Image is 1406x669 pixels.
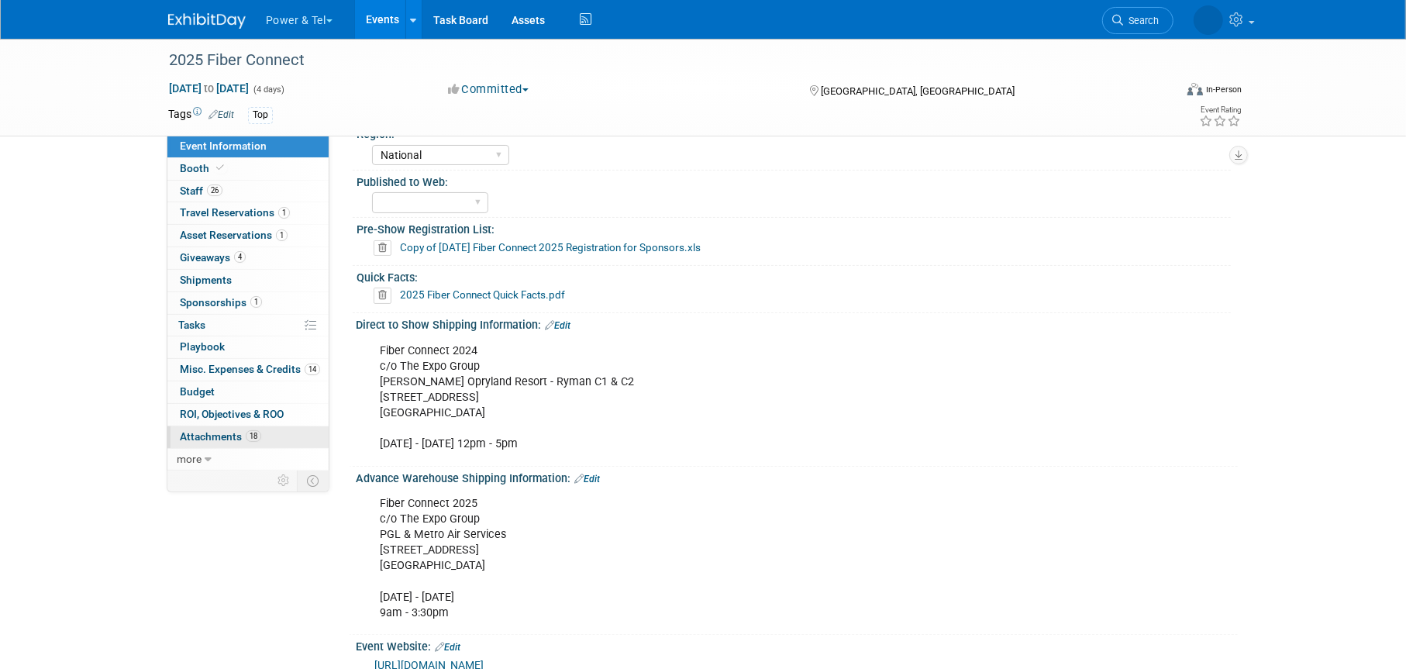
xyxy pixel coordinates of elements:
a: Playbook [167,336,329,358]
span: Search [1123,15,1159,26]
a: Edit [545,320,570,331]
span: [GEOGRAPHIC_DATA], [GEOGRAPHIC_DATA] [821,85,1015,97]
div: Published to Web: [357,171,1231,190]
a: Edit [574,474,600,485]
span: 18 [246,430,261,442]
div: In-Person [1205,84,1242,95]
span: [DATE] [DATE] [168,81,250,95]
span: 1 [278,207,290,219]
span: Shipments [180,274,232,286]
a: Delete attachment? [374,290,398,301]
td: Personalize Event Tab Strip [271,471,298,491]
span: Asset Reservations [180,229,288,241]
a: Edit [208,109,234,120]
span: Giveaways [180,251,246,264]
div: Direct to Show Shipping Information: [356,313,1238,333]
span: Staff [180,184,222,197]
div: Fiber Connect 2025 c/o The Expo Group PGL & Metro Air Services [STREET_ADDRESS] [GEOGRAPHIC_DATA]... [369,488,1067,629]
button: Committed [443,81,535,98]
span: Attachments [180,430,261,443]
div: Advance Warehouse Shipping Information: [356,467,1238,487]
div: Event Rating [1199,106,1241,114]
span: 14 [305,364,320,375]
span: Booth [180,162,227,174]
a: Asset Reservations1 [167,225,329,247]
a: Booth [167,158,329,180]
a: Edit [435,642,460,653]
span: Tasks [178,319,205,331]
span: more [177,453,202,465]
img: Format-Inperson.png [1187,83,1203,95]
a: Attachments18 [167,426,329,448]
span: 1 [250,296,262,308]
a: 2025 Fiber Connect Quick Facts.pdf [400,288,565,301]
div: Pre-Show Registration List: [357,218,1231,237]
div: Event Format [1082,81,1242,104]
a: Sponsorships1 [167,292,329,314]
div: Fiber Connect 2024 c/o The Expo Group [PERSON_NAME] Opryland Resort - Ryman C1 & C2 [STREET_ADDRE... [369,336,1067,460]
img: Melissa Seibring [1194,5,1223,35]
span: 4 [234,251,246,263]
span: ROI, Objectives & ROO [180,408,284,420]
a: more [167,449,329,471]
td: Toggle Event Tabs [298,471,329,491]
a: Copy of [DATE] Fiber Connect 2025 Registration for Sponsors.xls [400,241,701,253]
a: ROI, Objectives & ROO [167,404,329,426]
span: 26 [207,184,222,196]
span: (4 days) [252,84,284,95]
span: Playbook [180,340,225,353]
a: Event Information [167,136,329,157]
span: Misc. Expenses & Credits [180,363,320,375]
td: Tags [168,106,234,124]
a: Budget [167,381,329,403]
span: Travel Reservations [180,206,290,219]
div: Event Website: [356,635,1238,655]
span: Budget [180,385,215,398]
a: Shipments [167,270,329,291]
a: Giveaways4 [167,247,329,269]
div: 2025 Fiber Connect [164,47,1150,74]
img: ExhibitDay [168,13,246,29]
a: Search [1102,7,1173,34]
a: Tasks [167,315,329,336]
a: Staff26 [167,181,329,202]
a: Travel Reservations1 [167,202,329,224]
div: Top [248,107,273,123]
a: Delete attachment? [374,243,398,253]
span: Event Information [180,140,267,152]
div: Quick Facts: [357,266,1231,285]
span: Sponsorships [180,296,262,309]
i: Booth reservation complete [216,164,224,172]
a: Misc. Expenses & Credits14 [167,359,329,381]
span: to [202,82,216,95]
span: 1 [276,229,288,241]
